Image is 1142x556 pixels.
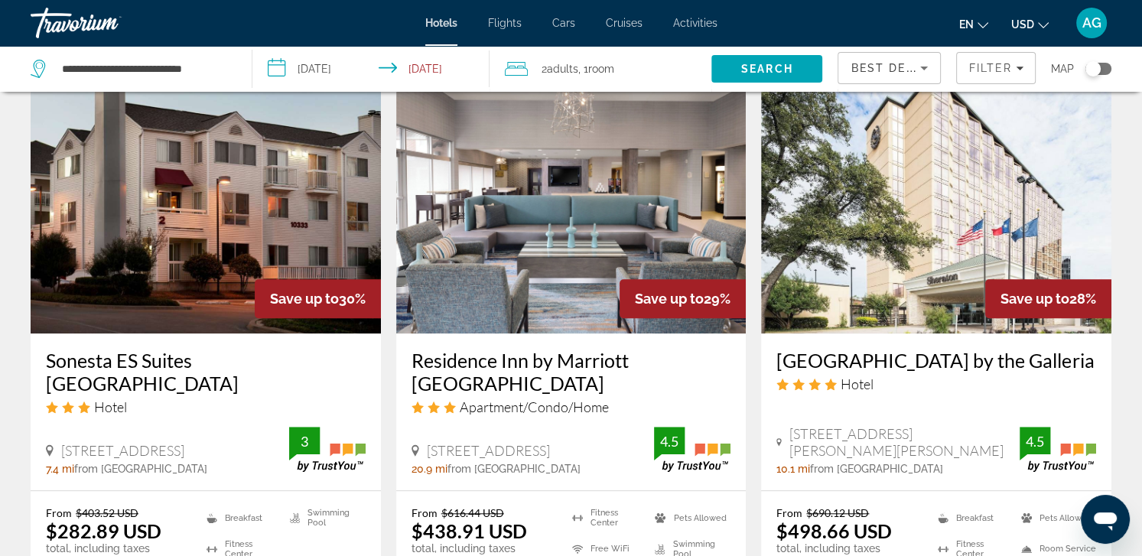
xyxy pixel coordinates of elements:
a: Travorium [31,3,184,43]
span: Room [588,63,614,75]
span: from [GEOGRAPHIC_DATA] [447,463,581,475]
span: Save up to [1000,291,1069,307]
span: USD [1011,18,1034,31]
button: Select check in and out date [252,46,490,92]
ins: $498.66 USD [776,519,892,542]
div: 30% [255,279,381,318]
a: Cars [552,17,575,29]
img: TrustYou guest rating badge [1020,427,1096,472]
p: total, including taxes [412,542,553,554]
a: Cruises [606,17,643,29]
span: Hotel [94,398,127,415]
span: [STREET_ADDRESS][PERSON_NAME][PERSON_NAME] [789,425,1020,459]
a: Sonesta ES Suites [GEOGRAPHIC_DATA] [46,349,366,395]
img: TrustYou guest rating badge [289,427,366,472]
div: 4.5 [1020,432,1050,450]
span: [STREET_ADDRESS] [427,442,550,459]
li: Fitness Center [564,506,648,529]
span: Map [1051,58,1074,80]
span: [STREET_ADDRESS] [61,442,184,459]
span: Hotel [841,376,874,392]
span: 7.4 mi [46,463,74,475]
li: Swimming Pool [282,506,366,529]
button: Change language [959,13,988,35]
del: $616.44 USD [441,506,504,519]
div: 3 star Apartment [412,398,731,415]
span: Apartment/Condo/Home [460,398,609,415]
img: Sonesta ES Suites Dallas Central Expressway [31,89,381,333]
img: TrustYou guest rating badge [654,427,730,472]
span: Save up to [270,291,339,307]
button: Change currency [1011,13,1049,35]
div: 4 star Hotel [776,376,1096,392]
span: , 1 [578,58,614,80]
button: Travelers: 2 adults, 0 children [490,46,711,92]
div: 28% [985,279,1111,318]
img: Sheraton Dallas Hotel by the Galleria [761,89,1111,333]
a: Activities [673,17,717,29]
li: Breakfast [199,506,282,529]
a: Hotels [425,17,457,29]
a: [GEOGRAPHIC_DATA] by the Galleria [776,349,1096,372]
span: From [46,506,72,519]
a: Residence Inn by Marriott [GEOGRAPHIC_DATA] [412,349,731,395]
div: 3 [289,432,320,450]
span: en [959,18,974,31]
button: Filters [956,52,1036,84]
iframe: Button to launch messaging window [1081,495,1130,544]
del: $403.52 USD [76,506,138,519]
button: Toggle map [1074,62,1111,76]
span: Search [741,63,793,75]
span: 10.1 mi [776,463,810,475]
img: Residence Inn by Marriott Dallas Plano The Colony [396,89,747,333]
p: total, including taxes [46,542,187,554]
p: total, including taxes [776,542,919,554]
a: Flights [488,17,522,29]
span: From [412,506,438,519]
button: Search [711,55,822,83]
ins: $438.91 USD [412,519,527,542]
button: User Menu [1072,7,1111,39]
span: from [GEOGRAPHIC_DATA] [810,463,943,475]
span: from [GEOGRAPHIC_DATA] [74,463,207,475]
mat-select: Sort by [851,59,928,77]
span: Filter [968,62,1012,74]
div: 29% [620,279,746,318]
span: Best Deals [851,62,930,74]
div: 4.5 [654,432,685,450]
input: Search hotel destination [60,57,229,80]
div: 3 star Hotel [46,398,366,415]
span: Adults [547,63,578,75]
li: Breakfast [930,506,1013,529]
span: 20.9 mi [412,463,447,475]
del: $690.12 USD [806,506,869,519]
ins: $282.89 USD [46,519,161,542]
span: From [776,506,802,519]
span: AG [1082,15,1101,31]
li: Pets Allowed [647,506,730,529]
li: Pets Allowed [1013,506,1096,529]
span: Save up to [635,291,704,307]
span: 2 [542,58,578,80]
